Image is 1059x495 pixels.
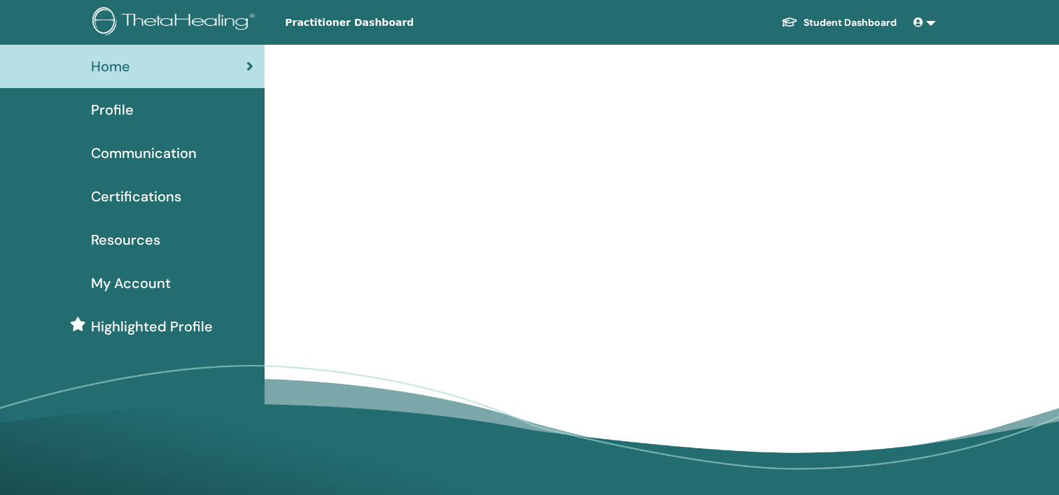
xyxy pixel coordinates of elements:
span: Home [91,56,130,77]
img: graduation-cap-white.svg [781,16,798,28]
span: Certifications [91,186,181,207]
span: Communication [91,143,197,164]
span: My Account [91,273,171,294]
span: Highlighted Profile [91,316,213,337]
img: logo.png [92,7,260,38]
span: Resources [91,229,160,250]
a: Student Dashboard [770,10,908,36]
span: Profile [91,99,134,120]
span: Practitioner Dashboard [285,15,495,30]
